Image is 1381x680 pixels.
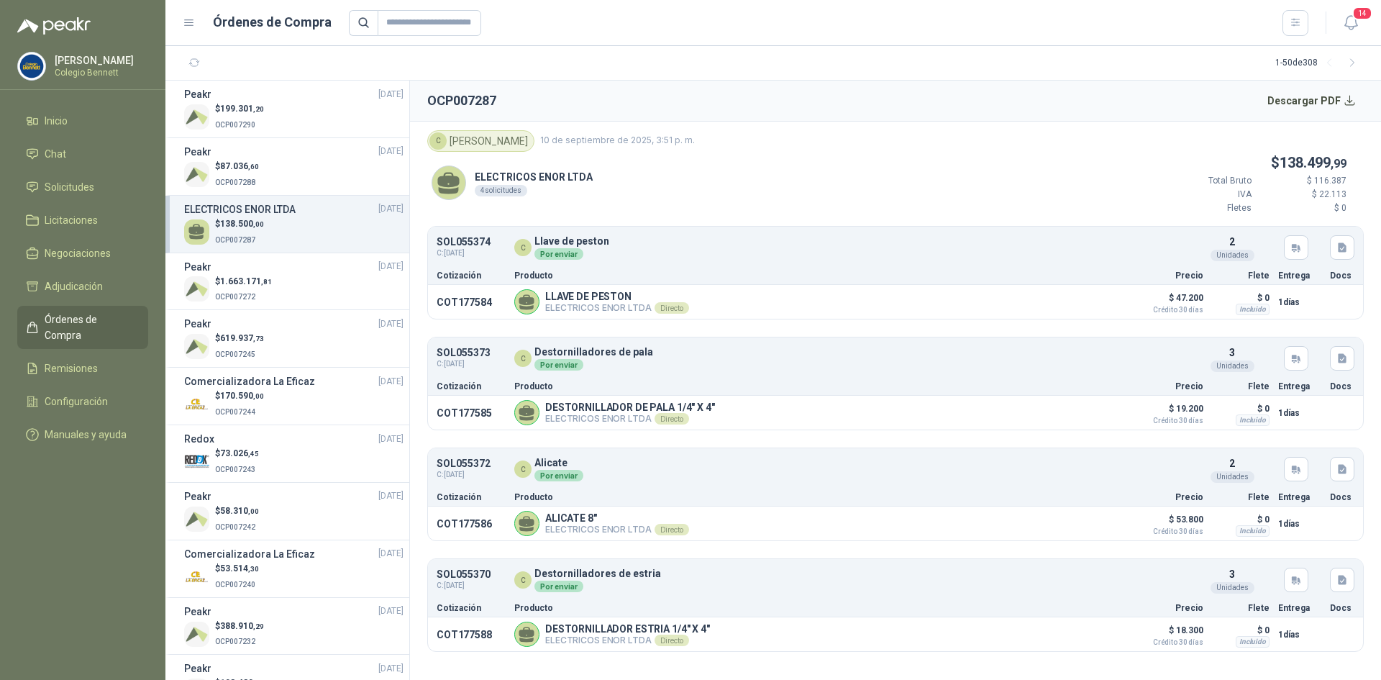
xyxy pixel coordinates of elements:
[534,347,653,358] p: Destornilladores de pala
[378,260,404,273] span: [DATE]
[184,259,211,275] h3: Peakr
[534,568,661,579] p: Destornilladores de estria
[1331,157,1346,171] span: ,99
[184,144,211,160] h3: Peakr
[253,105,264,113] span: ,20
[18,53,45,80] img: Company Logo
[220,104,264,114] span: 199.301
[545,291,689,302] p: LLAVE DE PESTON
[1211,361,1254,372] div: Unidades
[184,259,404,304] a: Peakr[DATE] Company Logo$1.663.171,81OCP007272
[184,431,214,447] h3: Redox
[514,493,1123,502] p: Producto
[1131,400,1203,425] p: $ 19.200
[253,220,264,228] span: ,00
[184,507,209,532] img: Company Logo
[437,569,491,580] p: SOL055370
[184,316,211,332] h3: Peakr
[655,635,689,646] div: Directo
[215,523,255,531] span: OCP007242
[215,638,255,645] span: OCP007232
[1131,511,1203,535] p: $ 53.800
[378,547,404,561] span: [DATE]
[220,219,264,229] span: 138.500
[437,248,491,259] span: C: [DATE]
[378,202,404,216] span: [DATE]
[475,185,527,196] div: 4 solicitudes
[1131,289,1203,314] p: $ 47.200
[220,621,264,631] span: 388.910
[17,421,148,448] a: Manuales y ayuda
[184,489,211,504] h3: Peakr
[45,212,98,228] span: Licitaciones
[1165,201,1252,215] p: Fletes
[437,271,506,280] p: Cotización
[1131,604,1203,612] p: Precio
[378,489,404,503] span: [DATE]
[1236,414,1270,426] div: Incluido
[655,524,689,535] div: Directo
[215,236,255,244] span: OCP007287
[215,408,255,416] span: OCP007244
[1280,154,1346,171] span: 138.499
[378,317,404,331] span: [DATE]
[1259,86,1364,115] button: Descargar PDF
[17,306,148,349] a: Órdenes de Compra
[17,140,148,168] a: Chat
[213,12,332,32] h1: Órdenes de Compra
[534,470,583,481] div: Por enviar
[184,489,404,534] a: Peakr[DATE] Company Logo$58.310,00OCP007242
[17,173,148,201] a: Solicitudes
[1330,604,1354,612] p: Docs
[248,450,259,458] span: ,45
[184,201,404,247] a: ELECTRICOS ENOR LTDA[DATE] $138.500,00OCP007287
[1131,622,1203,646] p: $ 18.300
[1278,604,1321,612] p: Entrega
[429,132,447,150] div: C
[534,458,583,468] p: Alicate
[55,68,145,77] p: Colegio Bennett
[1212,604,1270,612] p: Flete
[184,604,404,649] a: Peakr[DATE] Company Logo$388.910,29OCP007232
[215,389,264,403] p: $
[655,302,689,314] div: Directo
[215,178,255,186] span: OCP007288
[1278,515,1321,532] p: 1 días
[184,546,315,562] h3: Comercializadora La Eficaz
[1212,271,1270,280] p: Flete
[1229,345,1235,361] p: 3
[545,302,689,314] p: ELECTRICOS ENOR LTDA
[514,350,532,367] div: C
[437,493,506,502] p: Cotización
[1229,234,1235,250] p: 2
[1330,271,1354,280] p: Docs
[378,145,404,158] span: [DATE]
[184,276,209,302] img: Company Logo
[17,207,148,234] a: Licitaciones
[437,237,491,248] p: SOL055374
[253,335,264,343] span: ,73
[215,504,259,518] p: $
[45,179,94,195] span: Solicitudes
[184,373,404,419] a: Comercializadora La Eficaz[DATE] Company Logo$170.590,00OCP007244
[45,394,108,409] span: Configuración
[514,271,1123,280] p: Producto
[437,458,491,469] p: SOL055372
[215,466,255,473] span: OCP007243
[655,413,689,425] div: Directo
[378,662,404,676] span: [DATE]
[184,622,209,647] img: Company Logo
[215,160,259,173] p: $
[545,413,715,425] p: ELECTRICOS ENOR LTDA
[1278,294,1321,311] p: 1 días
[1278,382,1321,391] p: Entrega
[1165,188,1252,201] p: IVA
[475,169,593,185] p: ELECTRICOS ENOR LTDA
[184,201,296,217] h3: ELECTRICOS ENOR LTDA
[220,506,259,516] span: 58.310
[184,449,209,474] img: Company Logo
[215,102,264,116] p: $
[220,333,264,343] span: 619.937
[1236,636,1270,648] div: Incluido
[215,350,255,358] span: OCP007245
